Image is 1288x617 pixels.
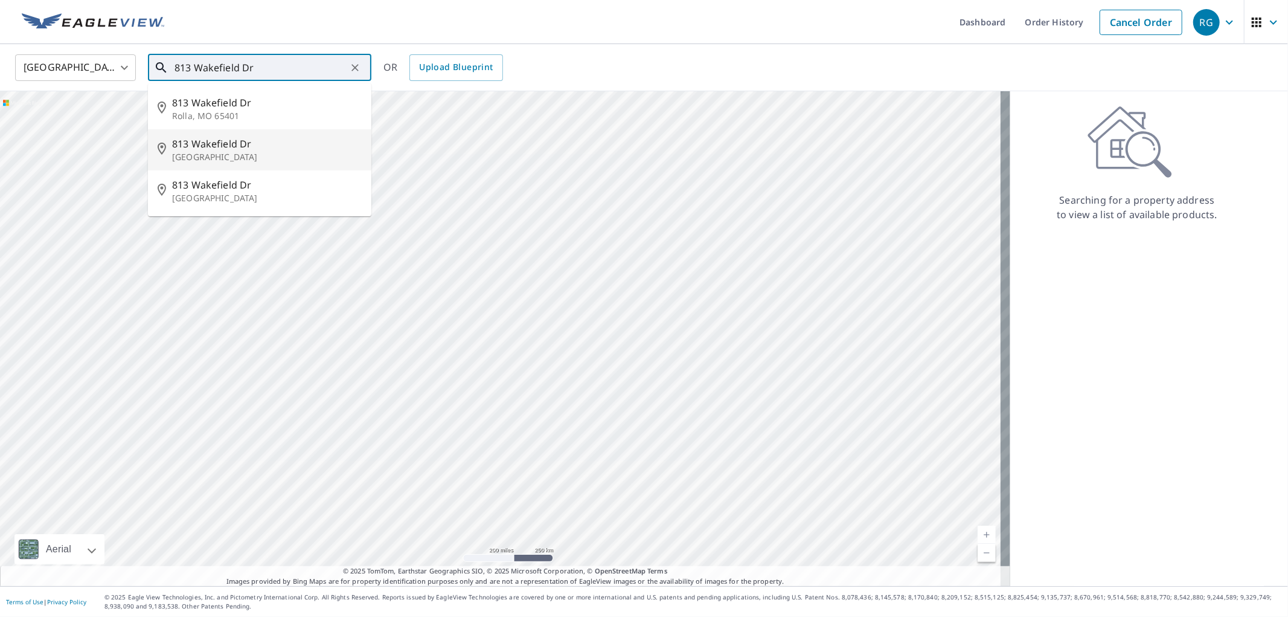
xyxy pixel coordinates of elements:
span: 813 Wakefield Dr [172,95,362,110]
a: OpenStreetMap [595,566,646,575]
span: Upload Blueprint [419,60,493,75]
span: 813 Wakefield Dr [172,137,362,151]
div: OR [383,54,503,81]
a: Current Level 5, Zoom Out [978,544,996,562]
div: Aerial [14,534,104,564]
a: Privacy Policy [47,598,86,606]
p: | [6,598,86,606]
p: [GEOGRAPHIC_DATA] [172,151,362,163]
a: Current Level 5, Zoom In [978,526,996,544]
div: [GEOGRAPHIC_DATA] [15,51,136,85]
a: Upload Blueprint [409,54,502,81]
a: Terms of Use [6,598,43,606]
span: © 2025 TomTom, Earthstar Geographics SIO, © 2025 Microsoft Corporation, © [343,566,667,577]
p: Rolla, MO 65401 [172,110,362,122]
p: Searching for a property address to view a list of available products. [1056,193,1218,222]
img: EV Logo [22,13,164,31]
p: [GEOGRAPHIC_DATA] [172,192,362,204]
a: Terms [647,566,667,575]
button: Clear [347,59,364,76]
div: Aerial [42,534,75,564]
a: Cancel Order [1100,10,1182,35]
input: Search by address or latitude-longitude [175,51,347,85]
div: RG [1193,9,1220,36]
p: © 2025 Eagle View Technologies, Inc. and Pictometry International Corp. All Rights Reserved. Repo... [104,593,1282,611]
span: 813 Wakefield Dr [172,178,362,192]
